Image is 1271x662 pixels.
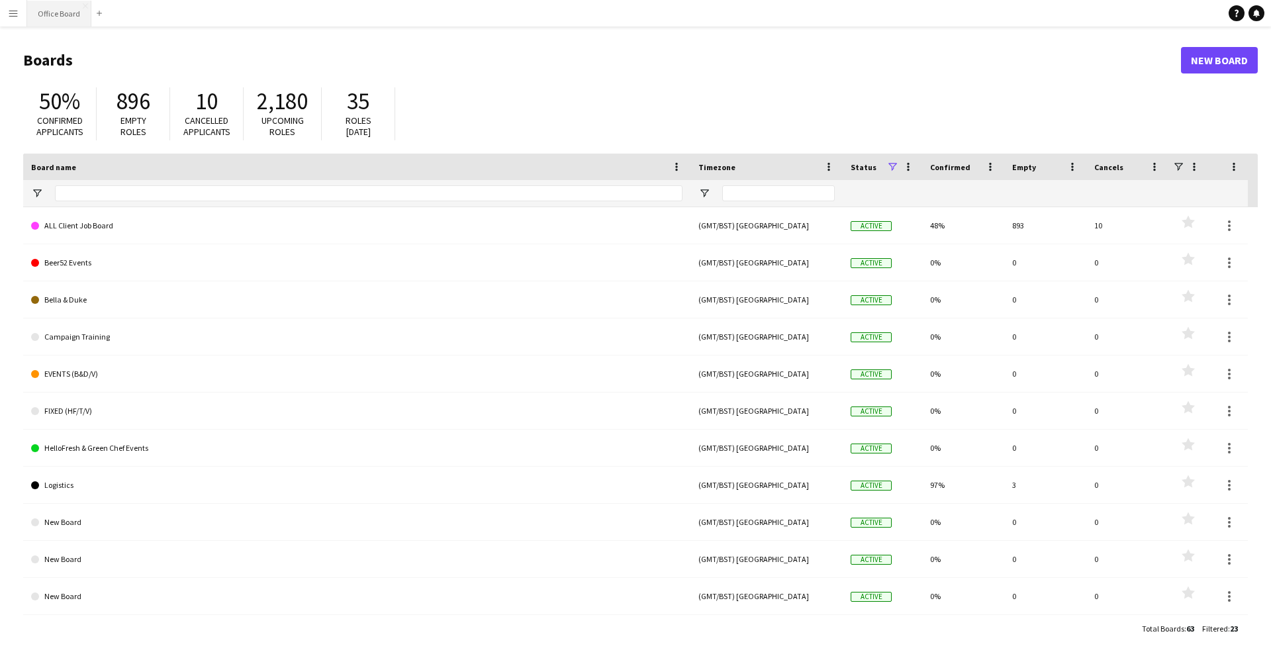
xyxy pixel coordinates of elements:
[1004,541,1086,577] div: 0
[1202,616,1238,641] div: :
[1086,393,1168,429] div: 0
[55,185,683,201] input: Board name Filter Input
[922,281,1004,318] div: 0%
[922,430,1004,466] div: 0%
[851,444,892,453] span: Active
[1012,162,1036,172] span: Empty
[117,87,150,116] span: 896
[1086,578,1168,614] div: 0
[690,281,843,318] div: (GMT/BST) [GEOGRAPHIC_DATA]
[922,318,1004,355] div: 0%
[851,221,892,231] span: Active
[23,50,1181,70] h1: Boards
[1086,244,1168,281] div: 0
[930,162,970,172] span: Confirmed
[690,504,843,540] div: (GMT/BST) [GEOGRAPHIC_DATA]
[851,162,876,172] span: Status
[851,518,892,528] span: Active
[31,207,683,244] a: ALL Client Job Board
[698,187,710,199] button: Open Filter Menu
[31,187,43,199] button: Open Filter Menu
[257,87,308,116] span: 2,180
[922,244,1004,281] div: 0%
[31,244,683,281] a: Beer52 Events
[1004,578,1086,614] div: 0
[39,87,80,116] span: 50%
[722,185,835,201] input: Timezone Filter Input
[690,541,843,577] div: (GMT/BST) [GEOGRAPHIC_DATA]
[1004,355,1086,392] div: 0
[1086,541,1168,577] div: 0
[31,162,76,172] span: Board name
[195,87,218,116] span: 10
[690,430,843,466] div: (GMT/BST) [GEOGRAPHIC_DATA]
[690,318,843,355] div: (GMT/BST) [GEOGRAPHIC_DATA]
[1186,624,1194,634] span: 63
[347,87,369,116] span: 35
[690,615,843,651] div: (GMT/BST) [GEOGRAPHIC_DATA]
[851,369,892,379] span: Active
[922,541,1004,577] div: 0%
[1142,624,1184,634] span: Total Boards
[922,393,1004,429] div: 0%
[1202,624,1228,634] span: Filtered
[851,481,892,491] span: Active
[1004,393,1086,429] div: 0
[1086,615,1168,651] div: 0
[690,355,843,392] div: (GMT/BST) [GEOGRAPHIC_DATA]
[690,393,843,429] div: (GMT/BST) [GEOGRAPHIC_DATA]
[1086,318,1168,355] div: 0
[851,295,892,305] span: Active
[922,355,1004,392] div: 0%
[1004,504,1086,540] div: 0
[31,504,683,541] a: New Board
[1004,207,1086,244] div: 893
[1086,207,1168,244] div: 10
[922,467,1004,503] div: 97%
[31,541,683,578] a: New Board
[922,504,1004,540] div: 0%
[1086,281,1168,318] div: 0
[1094,162,1123,172] span: Cancels
[120,115,146,138] span: Empty roles
[690,207,843,244] div: (GMT/BST) [GEOGRAPHIC_DATA]
[1004,430,1086,466] div: 0
[1086,355,1168,392] div: 0
[183,115,230,138] span: Cancelled applicants
[1004,318,1086,355] div: 0
[922,578,1004,614] div: 0%
[851,406,892,416] span: Active
[851,555,892,565] span: Active
[31,578,683,615] a: New Board
[1230,624,1238,634] span: 23
[261,115,304,138] span: Upcoming roles
[31,393,683,430] a: FIXED (HF/T/V)
[851,592,892,602] span: Active
[851,258,892,268] span: Active
[27,1,91,26] button: Office Board
[851,332,892,342] span: Active
[36,115,83,138] span: Confirmed applicants
[31,355,683,393] a: EVENTS (B&D/V)
[1004,467,1086,503] div: 3
[690,578,843,614] div: (GMT/BST) [GEOGRAPHIC_DATA]
[1004,281,1086,318] div: 0
[1004,244,1086,281] div: 0
[1086,504,1168,540] div: 0
[690,244,843,281] div: (GMT/BST) [GEOGRAPHIC_DATA]
[690,467,843,503] div: (GMT/BST) [GEOGRAPHIC_DATA]
[31,615,683,652] a: New Board
[922,615,1004,651] div: 0%
[1086,467,1168,503] div: 0
[31,318,683,355] a: Campaign Training
[922,207,1004,244] div: 48%
[1181,47,1258,73] a: New Board
[346,115,371,138] span: Roles [DATE]
[1086,430,1168,466] div: 0
[698,162,735,172] span: Timezone
[31,467,683,504] a: Logistics
[31,281,683,318] a: Bella & Duke
[31,430,683,467] a: HelloFresh & Green Chef Events
[1004,615,1086,651] div: 0
[1142,616,1194,641] div: :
